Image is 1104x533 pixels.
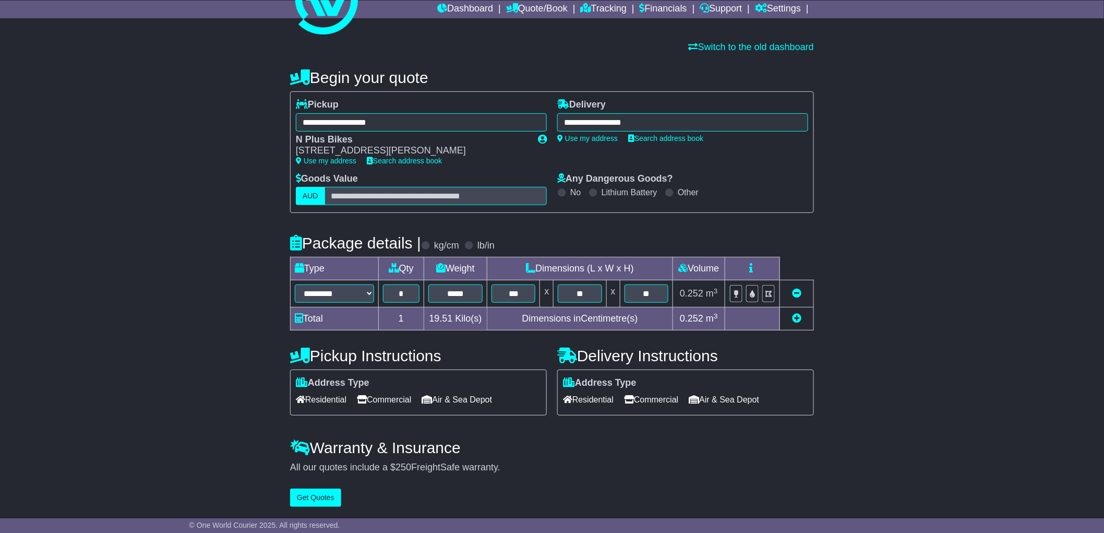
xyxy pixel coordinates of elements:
[689,42,814,52] a: Switch to the old dashboard
[563,392,614,408] span: Residential
[581,1,627,18] a: Tracking
[296,134,527,146] div: N Plus Bikes
[296,392,346,408] span: Residential
[424,257,487,280] td: Weight
[296,173,358,185] label: Goods Value
[680,313,703,324] span: 0.252
[680,288,703,299] span: 0.252
[422,392,493,408] span: Air & Sea Depot
[706,288,718,299] span: m
[290,462,814,473] div: All our quotes include a $ FreightSafe warranty.
[487,257,673,280] td: Dimensions (L x W x H)
[557,347,814,364] h4: Delivery Instructions
[477,240,495,252] label: lb/in
[678,187,699,197] label: Other
[540,280,554,307] td: x
[506,1,568,18] a: Quote/Book
[296,157,356,165] a: Use my address
[378,257,424,280] td: Qty
[437,1,493,18] a: Dashboard
[755,1,801,18] a: Settings
[628,134,703,143] a: Search address book
[700,1,742,18] a: Support
[189,521,340,529] span: © One World Courier 2025. All rights reserved.
[563,377,637,389] label: Address Type
[706,313,718,324] span: m
[291,257,379,280] td: Type
[367,157,442,165] a: Search address book
[290,234,421,252] h4: Package details |
[290,489,341,507] button: Get Quotes
[689,392,760,408] span: Air & Sea Depot
[792,313,801,324] a: Add new item
[792,288,801,299] a: Remove this item
[714,312,718,320] sup: 3
[291,307,379,330] td: Total
[296,99,339,111] label: Pickup
[640,1,687,18] a: Financials
[557,173,673,185] label: Any Dangerous Goods?
[395,462,411,472] span: 250
[487,307,673,330] td: Dimensions in Centimetre(s)
[429,313,452,324] span: 19.51
[296,377,369,389] label: Address Type
[296,187,325,205] label: AUD
[424,307,487,330] td: Kilo(s)
[290,347,547,364] h4: Pickup Instructions
[378,307,424,330] td: 1
[434,240,459,252] label: kg/cm
[296,145,527,157] div: [STREET_ADDRESS][PERSON_NAME]
[357,392,411,408] span: Commercial
[714,287,718,295] sup: 3
[557,99,606,111] label: Delivery
[290,439,814,456] h4: Warranty & Insurance
[557,134,618,143] a: Use my address
[606,280,620,307] td: x
[673,257,725,280] td: Volume
[570,187,581,197] label: No
[602,187,657,197] label: Lithium Battery
[290,69,814,86] h4: Begin your quote
[624,392,678,408] span: Commercial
